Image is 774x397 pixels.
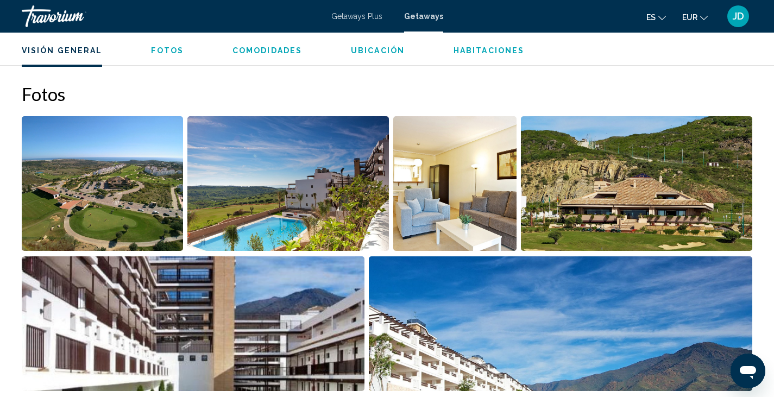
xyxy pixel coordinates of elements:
button: Habitaciones [454,46,524,55]
button: User Menu [724,5,752,28]
a: Getaways Plus [331,12,382,21]
button: Change language [646,9,666,25]
button: Visión general [22,46,102,55]
button: Open full-screen image slider [369,256,752,392]
span: JD [733,11,744,22]
span: EUR [682,13,697,22]
a: Travorium [22,5,320,27]
button: Open full-screen image slider [187,116,389,251]
button: Ubicación [351,46,405,55]
button: Open full-screen image slider [22,256,364,392]
button: Fotos [151,46,184,55]
h2: Fotos [22,83,752,105]
button: Open full-screen image slider [393,116,517,251]
button: Comodidades [232,46,302,55]
iframe: Botón para iniciar la ventana de mensajería [731,354,765,388]
button: Open full-screen image slider [22,116,183,251]
button: Change currency [682,9,708,25]
a: Getaways [404,12,443,21]
span: es [646,13,656,22]
button: Open full-screen image slider [521,116,753,251]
